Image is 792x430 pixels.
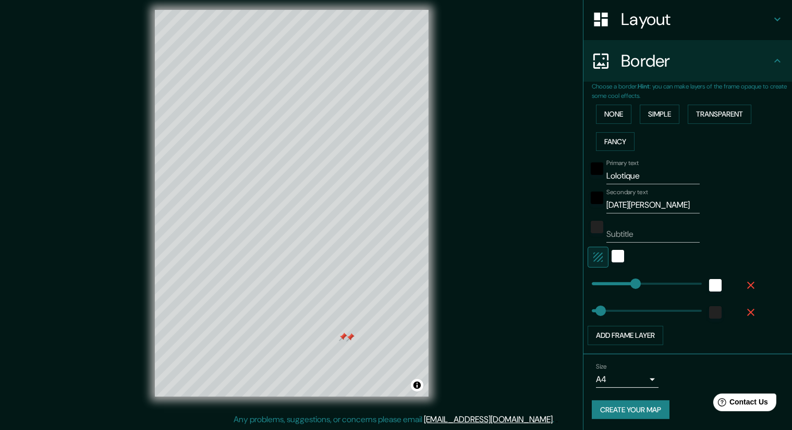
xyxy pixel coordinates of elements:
[699,389,781,419] iframe: Help widget launcher
[621,9,771,30] h4: Layout
[612,250,624,262] button: white
[556,413,558,426] div: .
[596,105,631,124] button: None
[606,159,639,168] label: Primary text
[588,326,663,345] button: Add frame layer
[591,162,603,175] button: black
[591,221,603,233] button: color-222222
[411,379,423,391] button: Toggle attribution
[234,413,555,426] p: Any problems, suggestions, or concerns please email .
[688,105,751,124] button: Transparent
[583,40,792,82] div: Border
[596,371,659,388] div: A4
[555,413,556,426] div: .
[638,82,650,91] b: Hint
[606,188,648,197] label: Secondary text
[592,82,792,100] p: Choose a border. : you can make layers of the frame opaque to create some cool effects.
[592,400,669,420] button: Create your map
[596,362,607,371] label: Size
[596,132,635,151] button: Fancy
[424,414,553,425] a: [EMAIL_ADDRESS][DOMAIN_NAME]
[709,306,722,319] button: color-222222
[621,50,771,71] h4: Border
[591,192,603,204] button: black
[640,105,679,124] button: Simple
[709,279,722,292] button: white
